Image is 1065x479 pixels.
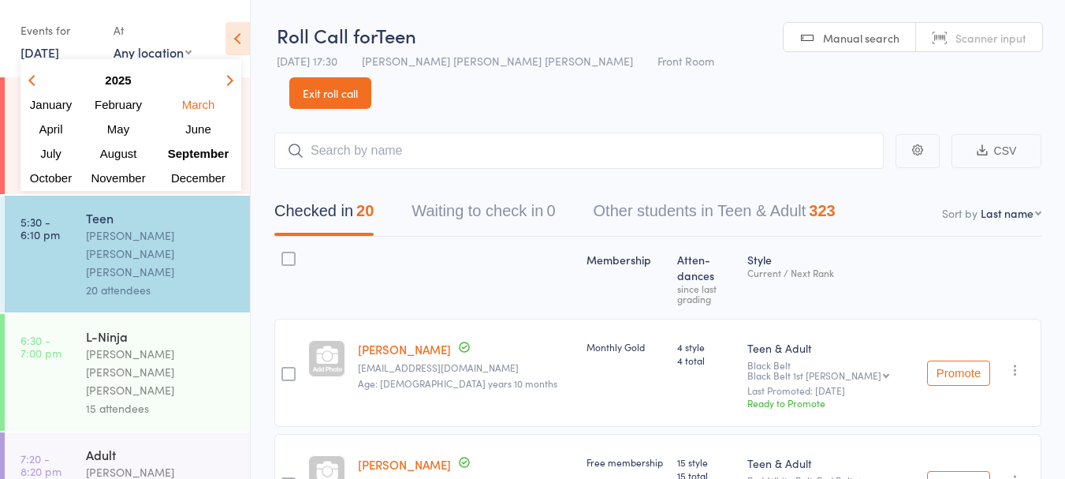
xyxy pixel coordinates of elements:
[114,17,192,43] div: At
[86,226,236,281] div: [PERSON_NAME] [PERSON_NAME] [PERSON_NAME]
[358,341,451,357] a: [PERSON_NAME]
[30,171,72,185] span: October
[23,118,79,140] button: April
[40,147,61,160] span: July
[356,202,374,219] div: 20
[20,17,98,43] div: Events for
[5,314,250,431] a: 6:30 -7:00 pmL-Ninja[PERSON_NAME] [PERSON_NAME] [PERSON_NAME]15 attendees
[105,73,131,87] strong: 2025
[955,30,1026,46] span: Scanner input
[376,22,416,48] span: Teen
[171,171,225,185] span: December
[114,43,192,61] div: Any location
[677,283,735,304] div: since last grading
[182,98,215,111] span: March
[289,77,371,109] a: Exit roll call
[23,143,79,164] button: July
[86,281,236,299] div: 20 attendees
[82,94,155,115] button: February
[86,209,236,226] div: Teen
[185,122,211,136] span: June
[809,202,835,219] div: 323
[741,244,921,312] div: Style
[277,22,376,48] span: Roll Call for
[91,171,145,185] span: November
[747,370,881,380] div: Black Belt 1st [PERSON_NAME]
[158,94,239,115] button: March
[677,455,735,469] span: 15 style
[358,362,574,373] small: seonmclarke@gmail.com
[158,167,239,189] button: December
[677,340,735,354] span: 4 style
[951,134,1041,168] button: CSV
[411,194,555,236] button: Waiting to check in0
[546,202,555,219] div: 0
[981,205,1033,221] div: Last name
[82,118,155,140] button: May
[86,446,236,463] div: Adult
[5,77,250,194] a: 4:30 -5:10 pmDragon[PERSON_NAME] [PERSON_NAME] [PERSON_NAME]8 attendees
[586,455,665,469] div: Free membership
[39,122,63,136] span: April
[927,361,990,386] button: Promote
[20,43,59,61] a: [DATE]
[107,122,129,136] span: May
[23,167,79,189] button: October
[86,345,236,399] div: [PERSON_NAME] [PERSON_NAME] [PERSON_NAME]
[274,133,884,169] input: Search by name
[362,53,633,69] span: [PERSON_NAME] [PERSON_NAME] [PERSON_NAME]
[747,396,914,410] div: Ready to Promote
[82,167,155,189] button: November
[747,385,914,396] small: Last Promoted: [DATE]
[594,194,836,236] button: Other students in Teen & Adult323
[82,143,155,164] button: August
[657,53,714,69] span: Front Room
[823,30,899,46] span: Manual search
[20,452,61,477] time: 7:20 - 8:20 pm
[274,194,374,236] button: Checked in20
[277,53,337,69] span: [DATE] 17:30
[100,147,137,160] span: August
[580,244,671,312] div: Membership
[30,98,72,111] span: January
[20,215,60,241] time: 5:30 - 6:10 pm
[86,327,236,345] div: L-Ninja
[20,334,61,359] time: 6:30 - 7:00 pm
[158,143,239,164] button: September
[158,118,239,140] button: June
[747,455,914,471] div: Teen & Adult
[747,360,914,380] div: Black Belt
[95,98,142,111] span: February
[942,205,977,221] label: Sort by
[5,196,250,312] a: 5:30 -6:10 pmTeen[PERSON_NAME] [PERSON_NAME] [PERSON_NAME]20 attendees
[168,147,229,160] span: September
[86,399,236,417] div: 15 attendees
[358,456,451,473] a: [PERSON_NAME]
[586,340,665,354] div: Monthly Gold
[358,376,557,390] span: Age: [DEMOGRAPHIC_DATA] years 10 months
[747,268,914,278] div: Current / Next Rank
[23,94,79,115] button: January
[747,340,914,356] div: Teen & Adult
[677,354,735,367] span: 4 total
[671,244,741,312] div: Atten­dances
